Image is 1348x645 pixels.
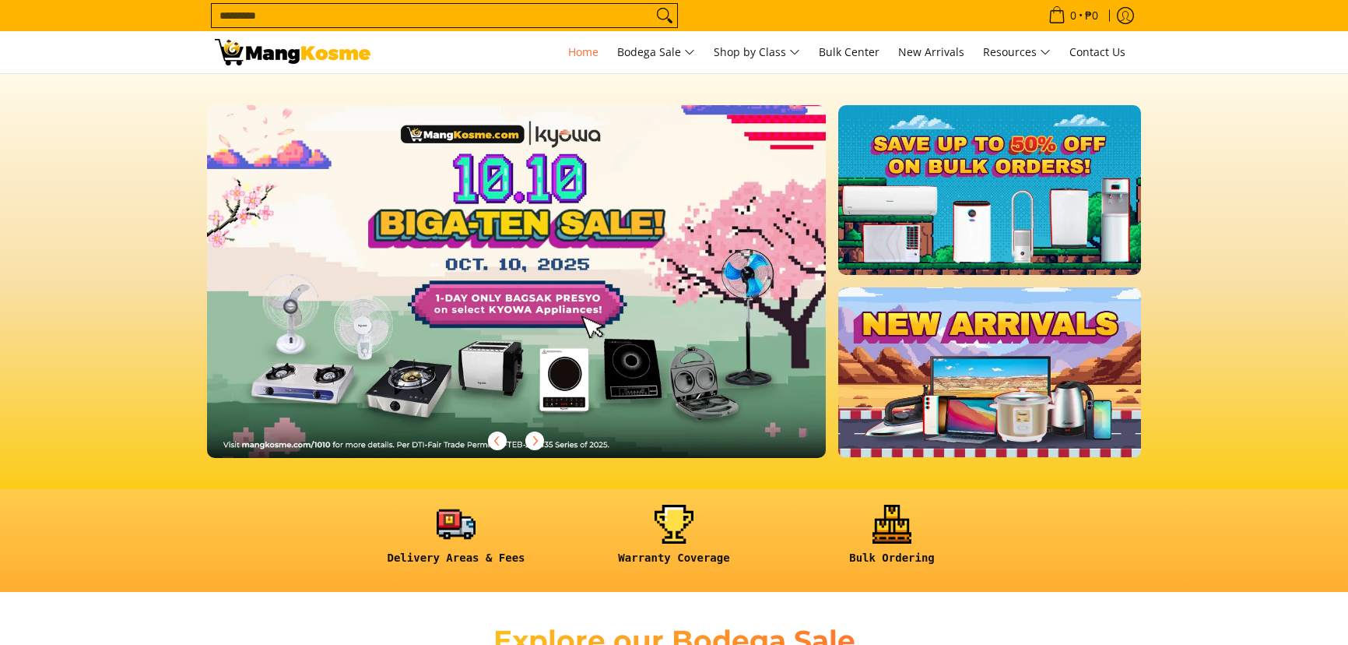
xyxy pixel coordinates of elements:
a: Bodega Sale [609,31,703,73]
span: Resources [983,43,1051,62]
a: More [207,105,876,483]
a: Bulk Center [811,31,887,73]
nav: Main Menu [386,31,1133,73]
span: ₱0 [1083,10,1101,21]
a: <h6><strong>Warranty Coverage</strong></h6> [573,505,775,577]
span: Contact Us [1069,44,1125,59]
span: Shop by Class [714,43,800,62]
span: • [1044,7,1103,24]
a: Contact Us [1062,31,1133,73]
span: Home [568,44,599,59]
a: Resources [975,31,1058,73]
a: Shop by Class [706,31,808,73]
a: Home [560,31,606,73]
img: Mang Kosme: Your Home Appliances Warehouse Sale Partner! [215,39,370,65]
span: New Arrivals [898,44,964,59]
button: Search [652,4,677,27]
span: Bodega Sale [617,43,695,62]
a: New Arrivals [890,31,972,73]
span: 0 [1068,10,1079,21]
a: <h6><strong>Bulk Ordering</strong></h6> [791,505,993,577]
button: Next [518,424,552,458]
button: Previous [480,424,514,458]
span: Bulk Center [819,44,879,59]
a: <h6><strong>Delivery Areas & Fees</strong></h6> [355,505,557,577]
